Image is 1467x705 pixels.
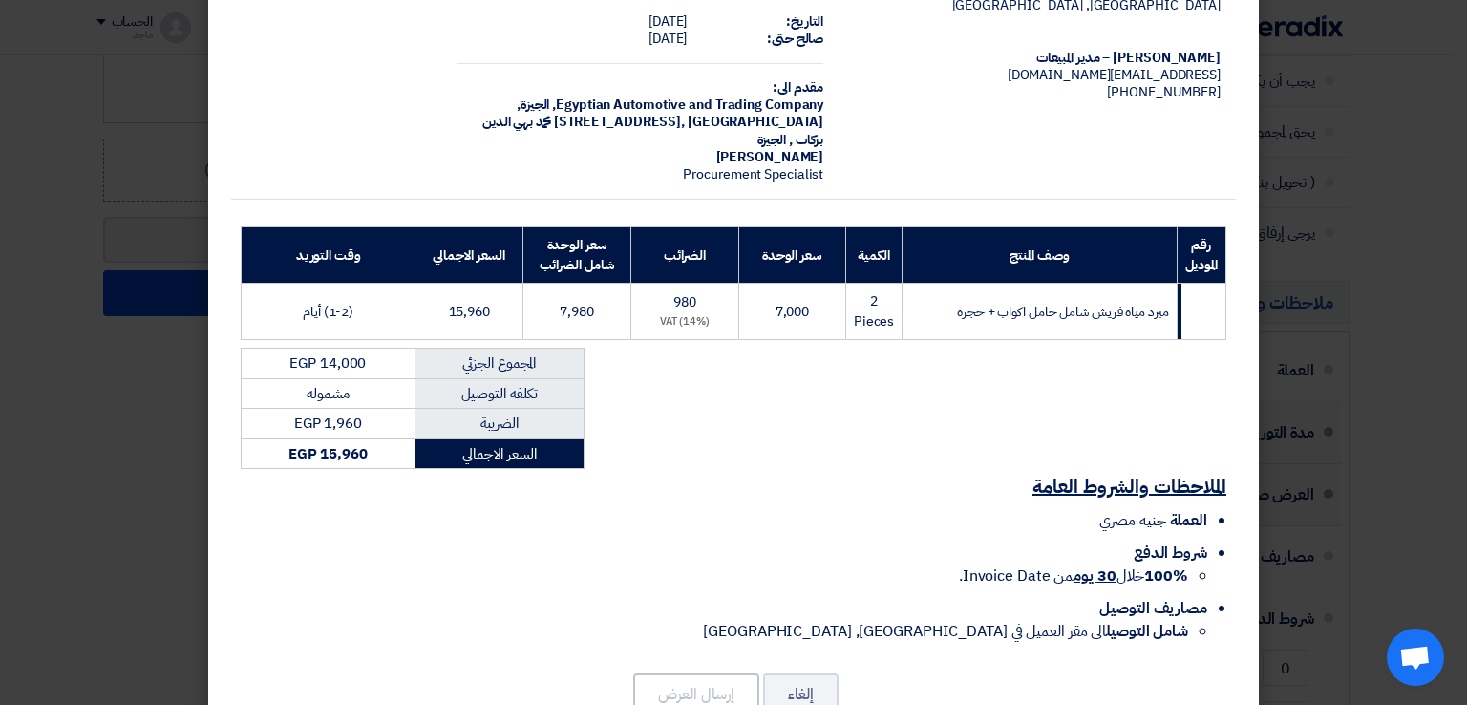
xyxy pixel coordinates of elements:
[1099,509,1165,532] span: جنيه مصري
[767,29,823,49] strong: صالح حتى:
[903,227,1177,284] th: وصف المنتج
[776,302,810,322] span: 7,000
[1387,629,1444,686] a: Open chat
[1099,597,1207,620] span: مصاريف التوصيل
[415,227,523,284] th: السعر الاجمالي
[1177,227,1225,284] th: رقم الموديل
[482,95,823,149] span: الجيزة, [GEOGRAPHIC_DATA] ,[STREET_ADDRESS] محمد بهي الدين بركات , الجيزة
[303,302,353,322] span: (1-2) أيام
[1134,542,1207,565] span: شروط الدفع
[288,443,368,464] strong: EGP 15,960
[241,620,1188,643] li: الى مقر العميل في [GEOGRAPHIC_DATA], [GEOGRAPHIC_DATA]
[415,438,584,469] td: السعر الاجمالي
[415,409,584,439] td: الضريبة
[523,227,631,284] th: سعر الوحدة شامل الضرائب
[630,227,738,284] th: الضرائب
[639,314,731,331] div: (14%) VAT
[552,95,823,115] span: Egyptian Automotive and Trading Company,
[854,50,1221,67] div: [PERSON_NAME] – مدير المبيعات
[716,147,824,167] span: [PERSON_NAME]
[683,164,823,184] span: Procurement Specialist
[449,302,490,322] span: 15,960
[673,292,696,312] span: 980
[415,378,584,409] td: تكلفه التوصيل
[648,29,687,49] span: [DATE]
[415,349,584,379] td: المجموع الجزئي
[648,11,687,32] span: [DATE]
[1032,472,1226,501] u: الملاحظات والشروط العامة
[307,383,349,404] span: مشموله
[845,227,902,284] th: الكمية
[959,565,1188,587] span: خلال من Invoice Date.
[957,302,1168,322] span: مبرد مياه فريش شامل حامل اكواب + حجره
[294,413,362,434] span: EGP 1,960
[242,227,415,284] th: وقت التوريد
[1106,620,1188,643] strong: شامل التوصيل
[854,291,894,331] span: 2 Pieces
[786,11,823,32] strong: التاريخ:
[1170,509,1207,532] span: العملة
[1008,65,1221,85] span: [EMAIL_ADDRESS][DOMAIN_NAME]
[1074,565,1116,587] u: 30 يوم
[1144,565,1188,587] strong: 100%
[1107,82,1221,102] span: [PHONE_NUMBER]
[738,227,845,284] th: سعر الوحدة
[242,349,415,379] td: EGP 14,000
[560,302,594,322] span: 7,980
[773,77,823,97] strong: مقدم الى:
